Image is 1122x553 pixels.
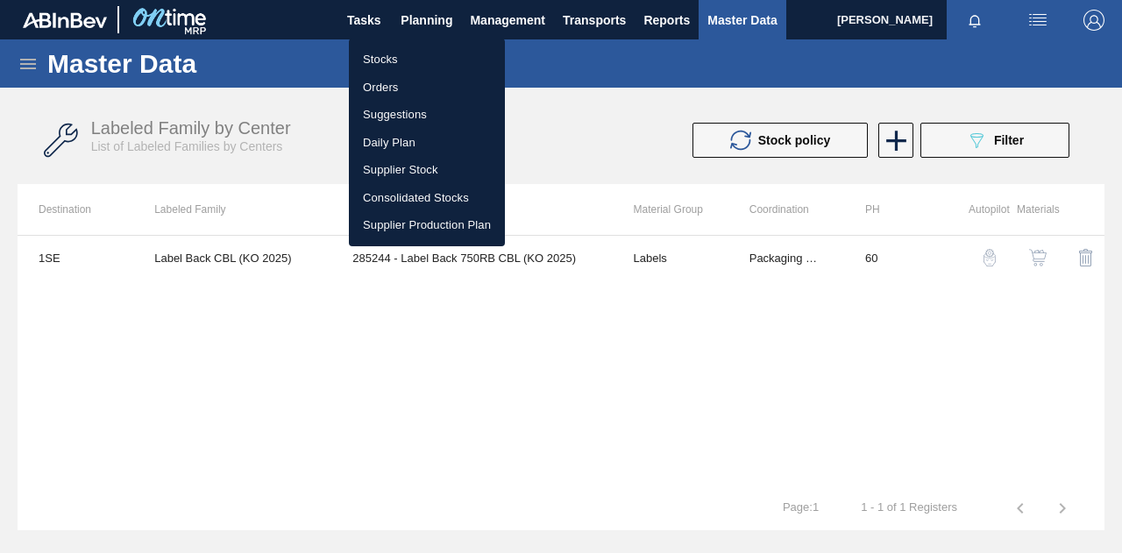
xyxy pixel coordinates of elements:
a: Suggestions [349,101,505,129]
a: Supplier Production Plan [349,211,505,239]
a: Stocks [349,46,505,74]
a: Consolidated Stocks [349,184,505,212]
a: Daily Plan [349,129,505,157]
a: Orders [349,74,505,102]
a: Supplier Stock [349,156,505,184]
